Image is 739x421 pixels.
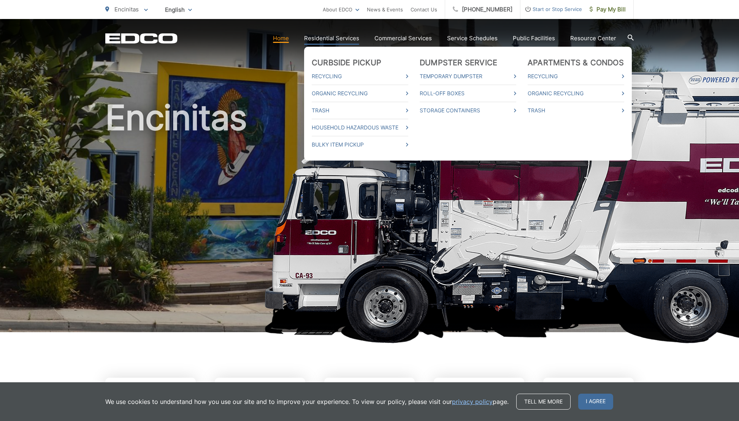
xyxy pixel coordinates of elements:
a: Roll-Off Boxes [420,89,516,98]
a: Tell me more [516,394,571,410]
a: Public Facilities [513,34,555,43]
a: Recycling [312,72,408,81]
a: Storage Containers [420,106,516,115]
a: privacy policy [452,397,493,406]
a: Contact Us [411,5,437,14]
a: Organic Recycling [312,89,408,98]
a: Recycling [528,72,624,81]
a: Residential Services [304,34,359,43]
a: Curbside Pickup [312,58,381,67]
a: Organic Recycling [528,89,624,98]
a: Resource Center [570,34,616,43]
a: Home [273,34,289,43]
a: Bulky Item Pickup [312,140,408,149]
span: English [159,3,198,16]
span: I agree [578,394,613,410]
span: Encinitas [114,6,139,13]
a: About EDCO [323,5,359,14]
span: Pay My Bill [590,5,626,14]
a: Trash [312,106,408,115]
p: We use cookies to understand how you use our site and to improve your experience. To view our pol... [105,397,509,406]
a: Household Hazardous Waste [312,123,408,132]
a: Service Schedules [447,34,498,43]
h1: Encinitas [105,99,634,339]
a: EDCD logo. Return to the homepage. [105,33,178,44]
a: Apartments & Condos [528,58,624,67]
a: Trash [528,106,624,115]
a: News & Events [367,5,403,14]
a: Commercial Services [374,34,432,43]
a: Dumpster Service [420,58,497,67]
a: Temporary Dumpster [420,72,516,81]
